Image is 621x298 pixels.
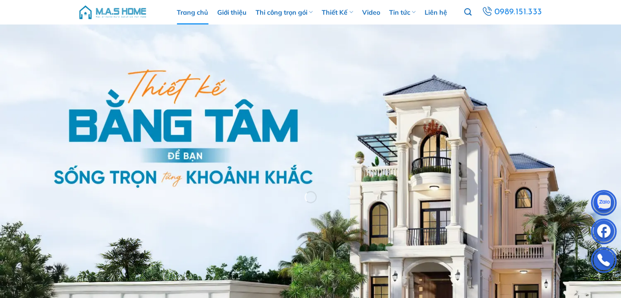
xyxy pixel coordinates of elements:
span: 0989.151.333 [494,5,542,19]
img: Facebook [592,220,616,245]
a: 0989.151.333 [481,5,543,20]
a: Tìm kiếm [464,4,472,21]
img: Zalo [592,192,616,216]
img: Phone [592,249,616,274]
